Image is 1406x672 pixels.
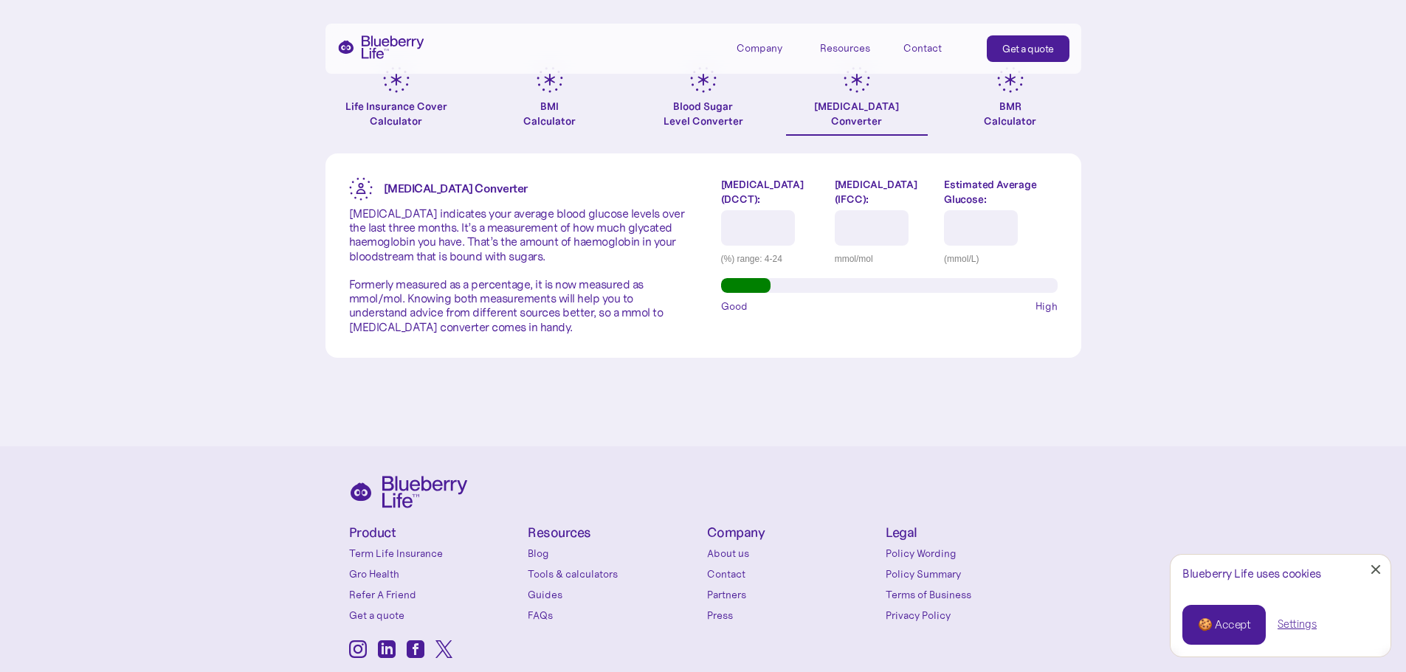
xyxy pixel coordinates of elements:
a: Settings [1278,617,1317,632]
a: [MEDICAL_DATA]Converter [786,66,928,136]
div: mmol/mol [835,252,933,266]
h4: Company [707,526,879,540]
a: Press [707,608,879,623]
label: Estimated Average Glucose: [944,177,1057,207]
div: [MEDICAL_DATA] Converter [814,99,899,128]
a: home [337,35,424,59]
div: Blueberry Life uses cookies [1182,567,1379,581]
a: 🍪 Accept [1182,605,1266,645]
a: Gro Health [349,567,521,581]
div: Get a quote [1002,41,1054,56]
a: Terms of Business [886,587,1058,602]
label: [MEDICAL_DATA] (DCCT): [721,177,824,207]
h4: Legal [886,526,1058,540]
label: [MEDICAL_DATA] (IFCC): [835,177,933,207]
a: Blood SugarLevel Converter [633,66,774,136]
a: Policy Summary [886,567,1058,581]
a: About us [707,546,879,561]
a: BMRCalculator [940,66,1081,136]
div: Resources [820,35,886,60]
a: Privacy Policy [886,608,1058,623]
div: Company [737,35,803,60]
div: (mmol/L) [944,252,1057,266]
a: Contact [903,35,970,60]
a: Tools & calculators [528,567,700,581]
a: Blog [528,546,700,561]
h4: Resources [528,526,700,540]
a: Term Life Insurance [349,546,521,561]
div: Resources [820,42,870,55]
div: (%) range: 4-24 [721,252,824,266]
a: Guides [528,587,700,602]
a: Policy Wording [886,546,1058,561]
div: BMI Calculator [523,99,576,128]
a: Life Insurance Cover Calculator [325,66,467,136]
span: Good [721,299,748,314]
a: Refer A Friend [349,587,521,602]
a: Contact [707,567,879,581]
div: Close Cookie Popup [1376,569,1376,570]
div: 🍪 Accept [1198,617,1250,633]
a: Close Cookie Popup [1361,555,1391,584]
a: FAQs [528,608,700,623]
a: Partners [707,587,879,602]
div: Company [737,42,782,55]
div: Contact [903,42,942,55]
div: BMR Calculator [984,99,1036,128]
a: Get a quote [349,608,521,623]
h4: Product [349,526,521,540]
div: Blood Sugar Level Converter [664,99,743,128]
strong: [MEDICAL_DATA] Converter [384,181,528,195]
a: Get a quote [987,35,1069,62]
div: Life Insurance Cover Calculator [325,99,467,128]
a: BMICalculator [479,66,621,136]
span: High [1035,299,1058,314]
p: [MEDICAL_DATA] indicates your average blood glucose levels over the last three months. It’s a mea... [349,207,686,334]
